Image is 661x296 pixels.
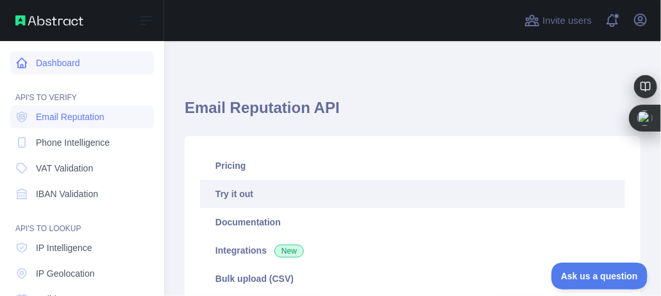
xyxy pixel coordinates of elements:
[36,187,98,200] span: IBAN Validation
[36,267,95,280] span: IP Geolocation
[36,110,105,123] span: Email Reputation
[10,131,154,154] a: Phone Intelligence
[185,98,640,128] h1: Email Reputation API
[10,77,154,103] div: API'S TO VERIFY
[200,236,625,265] a: Integrations New
[10,51,154,74] a: Dashboard
[36,136,110,149] span: Phone Intelligence
[200,265,625,293] a: Bulk upload (CSV)
[10,262,154,285] a: IP Geolocation
[522,10,594,31] button: Invite users
[200,180,625,208] a: Try it out
[15,15,83,26] img: Abstract API
[200,152,625,180] a: Pricing
[274,245,304,257] span: New
[10,182,154,205] a: IBAN Validation
[200,208,625,236] a: Documentation
[551,263,648,290] iframe: Toggle Customer Support
[36,241,92,254] span: IP Intelligence
[10,157,154,180] a: VAT Validation
[10,208,154,234] div: API'S TO LOOKUP
[542,13,592,28] span: Invite users
[10,105,154,128] a: Email Reputation
[36,162,93,175] span: VAT Validation
[10,236,154,259] a: IP Intelligence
